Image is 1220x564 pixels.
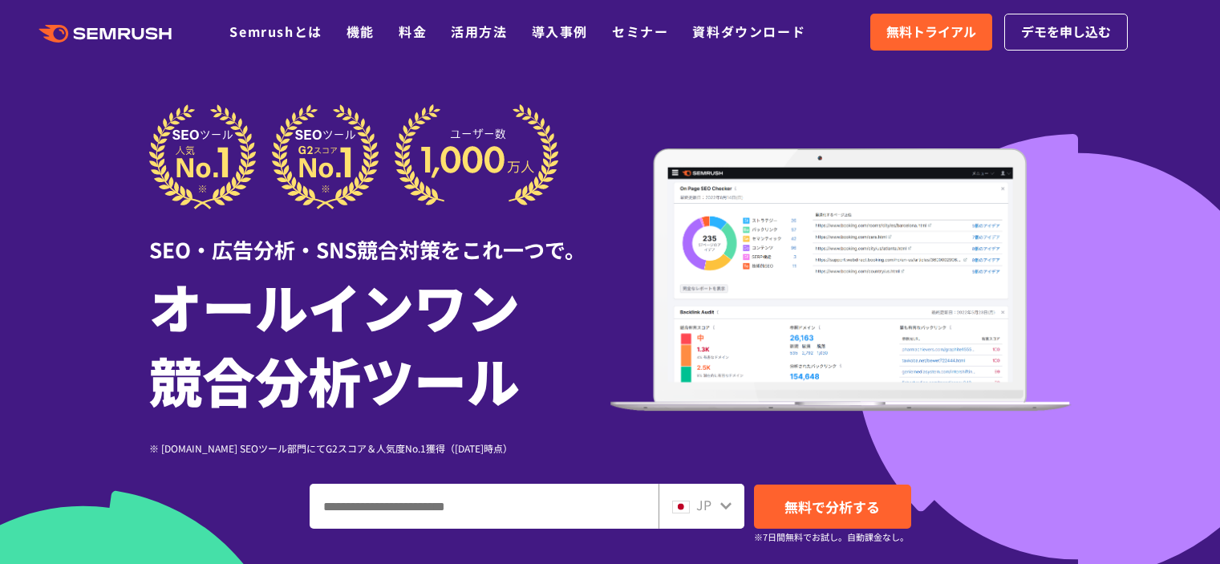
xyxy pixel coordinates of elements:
small: ※7日間無料でお試し。自動課金なし。 [754,530,909,545]
a: 無料トライアル [870,14,992,51]
a: 無料で分析する [754,485,911,529]
input: ドメイン、キーワードまたはURLを入力してください [310,485,658,528]
div: ※ [DOMAIN_NAME] SEOツール部門にてG2スコア＆人気度No.1獲得（[DATE]時点） [149,440,610,456]
a: Semrushとは [229,22,322,41]
span: JP [696,495,711,514]
a: 料金 [399,22,427,41]
a: 資料ダウンロード [692,22,805,41]
a: デモを申し込む [1004,14,1128,51]
h1: オールインワン 競合分析ツール [149,269,610,416]
span: デモを申し込む [1021,22,1111,43]
a: セミナー [612,22,668,41]
a: 導入事例 [532,22,588,41]
span: 無料で分析する [784,497,880,517]
div: SEO・広告分析・SNS競合対策をこれ一つで。 [149,209,610,265]
span: 無料トライアル [886,22,976,43]
a: 活用方法 [451,22,507,41]
a: 機能 [347,22,375,41]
